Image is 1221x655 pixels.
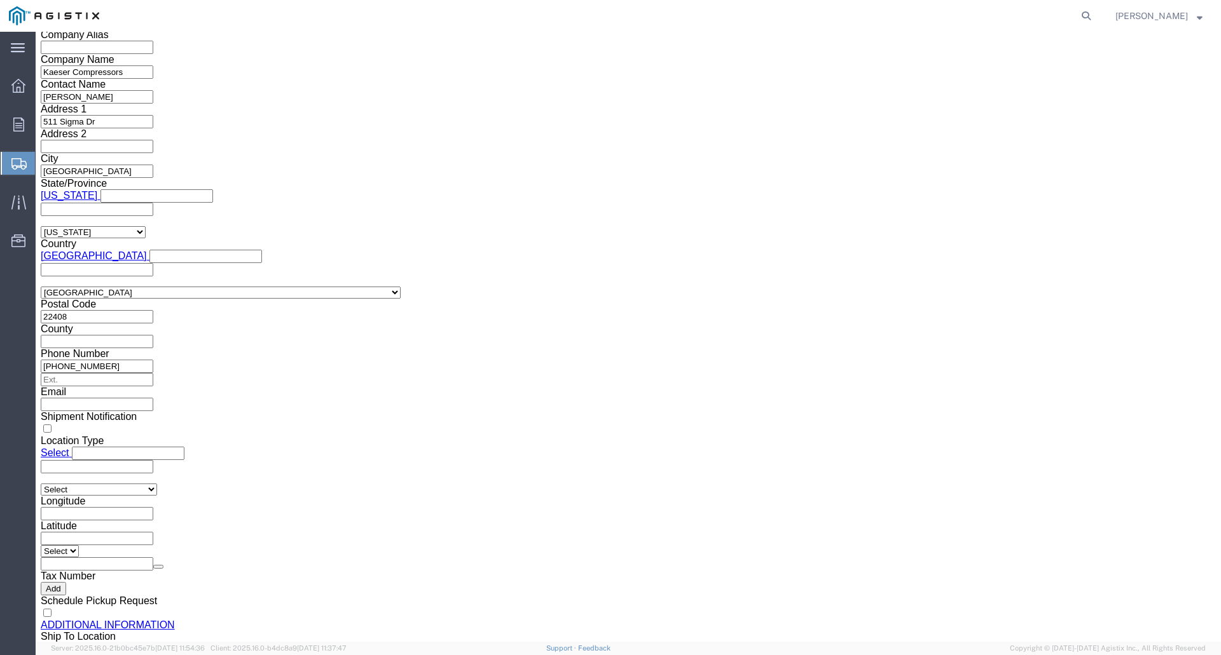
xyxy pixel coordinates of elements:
[546,644,578,652] a: Support
[36,32,1221,642] iframe: FS Legacy Container
[1115,9,1188,23] span: Ryan Southard
[155,644,205,652] span: [DATE] 11:54:36
[9,6,99,25] img: logo
[210,644,347,652] span: Client: 2025.16.0-b4dc8a9
[1010,643,1206,654] span: Copyright © [DATE]-[DATE] Agistix Inc., All Rights Reserved
[1115,8,1203,24] button: [PERSON_NAME]
[578,644,610,652] a: Feedback
[51,644,205,652] span: Server: 2025.16.0-21b0bc45e7b
[297,644,347,652] span: [DATE] 11:37:47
